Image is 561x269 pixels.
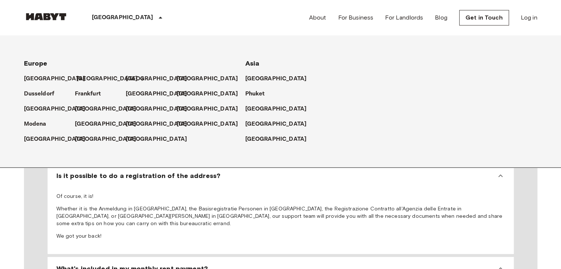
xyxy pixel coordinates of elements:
[126,105,187,113] p: [GEOGRAPHIC_DATA]
[177,120,238,129] p: [GEOGRAPHIC_DATA]
[24,105,93,113] a: [GEOGRAPHIC_DATA]
[245,105,314,113] a: [GEOGRAPHIC_DATA]
[245,90,272,98] a: Phuket
[24,59,48,67] span: Europe
[126,90,187,98] p: [GEOGRAPHIC_DATA]
[126,135,195,144] a: [GEOGRAPHIC_DATA]
[126,105,195,113] a: [GEOGRAPHIC_DATA]
[24,90,55,98] p: Dusseldorf
[75,120,136,129] p: [GEOGRAPHIC_DATA]
[24,74,93,83] a: [GEOGRAPHIC_DATA]
[24,120,46,129] p: Modena
[75,90,101,98] p: Frankfurt
[245,135,307,144] p: [GEOGRAPHIC_DATA]
[56,205,505,227] p: Whether it is the Anmeldung in [GEOGRAPHIC_DATA], the Basisregistratie Personen in [GEOGRAPHIC_DA...
[245,135,314,144] a: [GEOGRAPHIC_DATA]
[75,120,144,129] a: [GEOGRAPHIC_DATA]
[245,120,307,129] p: [GEOGRAPHIC_DATA]
[245,90,265,98] p: Phuket
[245,120,314,129] a: [GEOGRAPHIC_DATA]
[245,59,260,67] span: Asia
[75,90,108,98] a: Frankfurt
[126,120,187,129] p: [GEOGRAPHIC_DATA]
[245,74,314,83] a: [GEOGRAPHIC_DATA]
[126,135,187,144] p: [GEOGRAPHIC_DATA]
[76,74,145,83] a: [GEOGRAPHIC_DATA]
[521,13,537,22] a: Log in
[245,105,307,113] p: [GEOGRAPHIC_DATA]
[459,10,509,25] a: Get in Touch
[75,135,144,144] a: [GEOGRAPHIC_DATA]
[177,105,246,113] a: [GEOGRAPHIC_DATA]
[51,167,511,185] div: Is it possible to do a registration of the address?
[24,105,86,113] p: [GEOGRAPHIC_DATA]
[126,74,195,83] a: [GEOGRAPHIC_DATA]
[177,90,238,98] p: [GEOGRAPHIC_DATA]
[177,105,238,113] p: [GEOGRAPHIC_DATA]
[24,90,62,98] a: Dusseldorf
[75,135,136,144] p: [GEOGRAPHIC_DATA]
[177,74,246,83] a: [GEOGRAPHIC_DATA]
[56,193,505,200] p: Of course, it is!
[24,13,68,20] img: Habyt
[24,120,54,129] a: Modena
[56,171,221,180] span: Is it possible to do a registration of the address?
[177,74,238,83] p: [GEOGRAPHIC_DATA]
[385,13,423,22] a: For Landlords
[56,233,505,240] p: We got your back!
[75,105,144,113] a: [GEOGRAPHIC_DATA]
[24,74,86,83] p: [GEOGRAPHIC_DATA]
[76,74,138,83] p: [GEOGRAPHIC_DATA]
[309,13,326,22] a: About
[177,120,246,129] a: [GEOGRAPHIC_DATA]
[435,13,447,22] a: Blog
[24,135,93,144] a: [GEOGRAPHIC_DATA]
[126,74,187,83] p: [GEOGRAPHIC_DATA]
[75,105,136,113] p: [GEOGRAPHIC_DATA]
[92,13,153,22] p: [GEOGRAPHIC_DATA]
[245,74,307,83] p: [GEOGRAPHIC_DATA]
[126,120,195,129] a: [GEOGRAPHIC_DATA]
[177,90,246,98] a: [GEOGRAPHIC_DATA]
[338,13,373,22] a: For Business
[24,135,86,144] p: [GEOGRAPHIC_DATA]
[126,90,195,98] a: [GEOGRAPHIC_DATA]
